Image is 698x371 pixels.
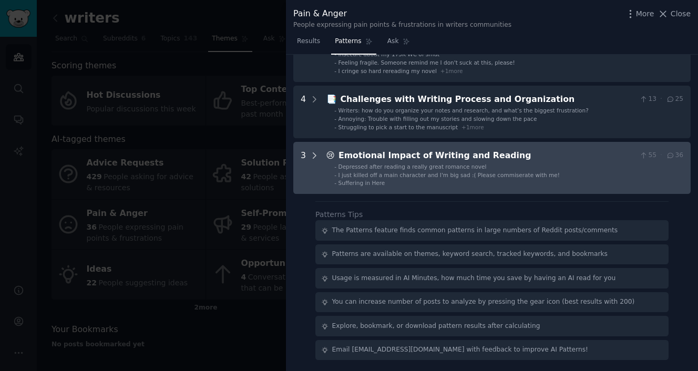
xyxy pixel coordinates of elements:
[639,151,656,160] span: 55
[666,95,683,104] span: 25
[326,94,337,104] span: 📑
[461,124,484,130] span: + 1 more
[384,33,414,55] a: Ask
[334,163,336,170] div: -
[660,95,662,104] span: ·
[293,20,511,30] div: People expressing pain points & frustrations in writers communities
[293,7,511,20] div: Pain & Anger
[338,180,385,186] span: Suffering in Here
[639,95,656,104] span: 13
[338,68,437,74] span: I cringe so hard rereading my novel
[625,8,654,19] button: More
[332,322,540,331] div: Explore, bookmark, or download pattern results after calculating
[326,150,335,160] span: 😢
[338,172,560,178] span: I just killed off a main character and I'm big sad :( Please commiserate with me!
[338,51,440,57] span: Insecure about my 173K WC of smut
[440,68,463,74] span: + 1 more
[301,37,306,75] div: 4
[332,226,618,235] div: The Patterns feature finds common patterns in large numbers of Reddit posts/comments
[332,250,608,259] div: Patterns are available on themes, keyword search, tracked keywords, and bookmarks
[332,345,589,355] div: Email [EMAIL_ADDRESS][DOMAIN_NAME] with feedback to improve AI Patterns!
[338,124,458,130] span: Struggling to pick a start to the manuscript
[334,171,336,179] div: -
[338,107,589,114] span: Writers: how do you organize your notes and research, and what’s the biggest frustration?
[334,179,336,187] div: -
[332,274,616,283] div: Usage is measured in AI Minutes, how much time you save by having an AI read for you
[338,59,515,66] span: Feeling fragile. Someone remind me I don't suck at this, please!
[671,8,691,19] span: Close
[334,115,336,122] div: -
[335,37,361,46] span: Patterns
[332,297,635,307] div: You can increase number of posts to analyze by pressing the gear icon (best results with 200)
[301,93,306,131] div: 4
[334,59,336,66] div: -
[334,107,336,114] div: -
[658,8,691,19] button: Close
[297,37,320,46] span: Results
[338,149,635,162] div: Emotional Impact of Writing and Reading
[666,151,683,160] span: 36
[338,163,487,170] span: Depressed after reading a really great romance novel
[334,123,336,131] div: -
[315,210,363,219] label: Patterns Tips
[338,116,537,122] span: Annoying: Trouble with filling out my stories and slowing down the pace
[334,67,336,75] div: -
[293,33,324,55] a: Results
[636,8,654,19] span: More
[341,93,635,106] div: Challenges with Writing Process and Organization
[660,151,662,160] span: ·
[331,33,376,55] a: Patterns
[301,149,306,187] div: 3
[387,37,399,46] span: Ask
[334,50,336,58] div: -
